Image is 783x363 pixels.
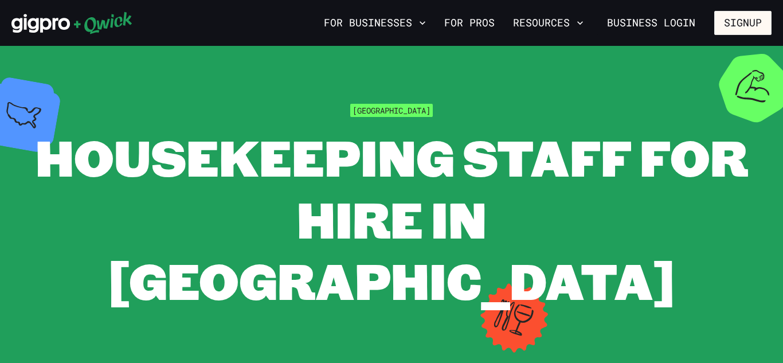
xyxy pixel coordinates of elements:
[508,13,588,33] button: Resources
[440,13,499,33] a: For Pros
[319,13,430,33] button: For Businesses
[597,11,705,35] a: Business Login
[350,104,433,117] span: [GEOGRAPHIC_DATA]
[714,11,772,35] button: Signup
[36,124,748,313] span: Housekeeping Staff for Hire in [GEOGRAPHIC_DATA]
